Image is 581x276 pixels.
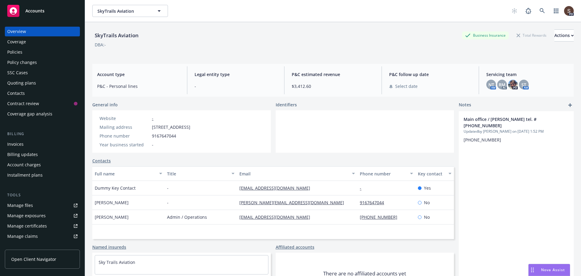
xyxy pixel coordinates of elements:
a: Coverage gap analysis [5,109,80,119]
span: [PHONE_NUMBER] [464,137,501,143]
div: Coverage gap analysis [7,109,52,119]
a: Manage files [5,201,80,210]
a: - [152,115,153,121]
div: Invoices [7,139,24,149]
span: Accounts [25,8,44,13]
button: Title [165,166,237,181]
img: photo [508,80,518,89]
span: Legal entity type [195,71,277,78]
a: Accounts [5,2,80,19]
span: P&C follow up date [389,71,472,78]
a: Manage certificates [5,221,80,231]
div: Tools [5,192,80,198]
div: Manage exposures [7,211,46,221]
div: DBA: - [95,42,106,48]
span: - [167,185,169,191]
div: Mailing address [100,124,149,130]
span: RM [499,81,505,88]
a: Manage exposures [5,211,80,221]
button: Phone number [357,166,415,181]
span: No [424,199,430,206]
span: Servicing team [486,71,569,78]
a: Policy changes [5,58,80,67]
a: [PHONE_NUMBER] [360,214,402,220]
div: Website [100,115,149,121]
div: Phone number [100,133,149,139]
div: Main office / [PERSON_NAME] tel. # [PHONE_NUMBER]Updatedby [PERSON_NAME] on [DATE] 1:52 PM[PHONE_... [459,111,574,148]
div: Manage BORs [7,242,36,251]
div: SSC Cases [7,68,28,78]
div: Email [239,171,348,177]
div: Contract review [7,99,39,108]
a: Affiliated accounts [276,244,314,250]
div: Overview [7,27,26,36]
div: Key contact [418,171,445,177]
span: [STREET_ADDRESS] [152,124,190,130]
a: Contract review [5,99,80,108]
a: [PERSON_NAME][EMAIL_ADDRESS][DOMAIN_NAME] [239,200,349,205]
div: Quoting plans [7,78,36,88]
a: Search [536,5,548,17]
button: Email [237,166,357,181]
div: Full name [95,171,156,177]
span: $3,412.60 [292,83,374,89]
div: Account charges [7,160,41,170]
div: Drag to move [529,264,536,276]
div: Contacts [7,88,25,98]
a: Switch app [550,5,562,17]
a: Overview [5,27,80,36]
span: - [152,141,153,148]
button: Key contact [415,166,454,181]
a: - [360,185,366,191]
span: [PERSON_NAME] [95,199,129,206]
span: 9167647044 [152,133,176,139]
a: Named insureds [92,244,126,250]
div: Policy changes [7,58,37,67]
div: Actions [554,30,574,41]
div: Title [167,171,228,177]
a: Sky Trails Aviation [99,259,135,265]
a: Billing updates [5,150,80,159]
span: - [195,83,277,89]
div: Total Rewards [514,32,550,39]
span: Dummy Key Contact [95,185,136,191]
div: Manage files [7,201,33,210]
a: 9167647044 [360,200,389,205]
span: Admin / Operations [167,214,207,220]
a: Contacts [92,158,111,164]
span: No [424,214,430,220]
span: P&C - Personal lines [97,83,180,89]
a: Quoting plans [5,78,80,88]
div: Installment plans [7,170,43,180]
div: Policies [7,47,22,57]
a: Policies [5,47,80,57]
a: [EMAIL_ADDRESS][DOMAIN_NAME] [239,185,315,191]
span: Select date [395,83,418,89]
a: Coverage [5,37,80,47]
div: Billing updates [7,150,38,159]
img: photo [564,6,574,16]
div: Phone number [360,171,406,177]
div: Year business started [100,141,149,148]
a: [EMAIL_ADDRESS][DOMAIN_NAME] [239,214,315,220]
div: Business Insurance [462,32,509,39]
a: Installment plans [5,170,80,180]
button: Actions [554,29,574,42]
a: Manage claims [5,231,80,241]
span: SkyTrails Aviation [97,8,150,14]
a: SSC Cases [5,68,80,78]
a: Start snowing [508,5,520,17]
button: Full name [92,166,165,181]
a: Contacts [5,88,80,98]
a: Manage BORs [5,242,80,251]
span: ST [521,81,526,88]
span: General info [92,101,118,108]
a: add [566,101,574,109]
span: Updated by [PERSON_NAME] on [DATE] 1:52 PM [464,129,569,134]
span: Notes [459,101,471,109]
div: SkyTrails Aviation [92,32,141,39]
span: NT [488,81,494,88]
a: Account charges [5,160,80,170]
a: Report a Bug [522,5,534,17]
